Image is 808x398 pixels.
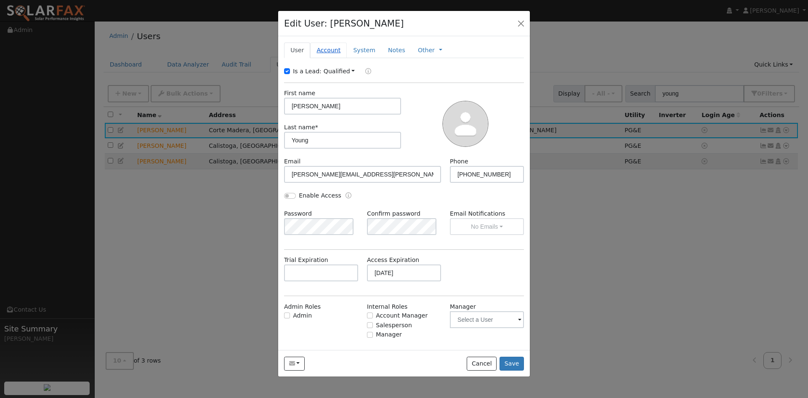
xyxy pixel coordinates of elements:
h4: Edit User: [PERSON_NAME] [284,17,404,30]
label: Salesperson [376,321,412,330]
label: Confirm password [367,209,420,218]
a: Qualified [324,68,355,75]
label: Enable Access [299,191,341,200]
input: Admin [284,313,290,318]
label: Trial Expiration [284,256,328,264]
label: Password [284,209,312,218]
input: Salesperson [367,322,373,328]
label: First name [284,89,315,98]
button: howard.y.young@gmail.com [284,357,305,371]
label: Admin Roles [284,302,321,311]
label: Account Manager [376,311,428,320]
input: Manager [367,332,373,338]
label: Admin [293,311,312,320]
a: Notes [382,43,412,58]
span: Required [315,124,318,131]
label: Last name [284,123,318,132]
label: Internal Roles [367,302,407,311]
label: Email [284,157,300,166]
a: System [347,43,382,58]
label: Access Expiration [367,256,419,264]
label: Phone [450,157,468,166]
button: Cancel [467,357,497,371]
label: Manager [450,302,476,311]
button: Save [500,357,524,371]
label: Email Notifications [450,209,524,218]
label: Is a Lead: [293,67,322,76]
label: Manager [376,330,402,339]
input: Select a User [450,311,524,328]
input: Account Manager [367,313,373,318]
a: User [284,43,310,58]
a: Other [418,46,435,55]
a: Account [310,43,347,58]
a: Lead [359,67,371,77]
div: Stats [505,348,524,357]
input: Is a Lead: [284,68,290,74]
a: Enable Access [346,191,351,201]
